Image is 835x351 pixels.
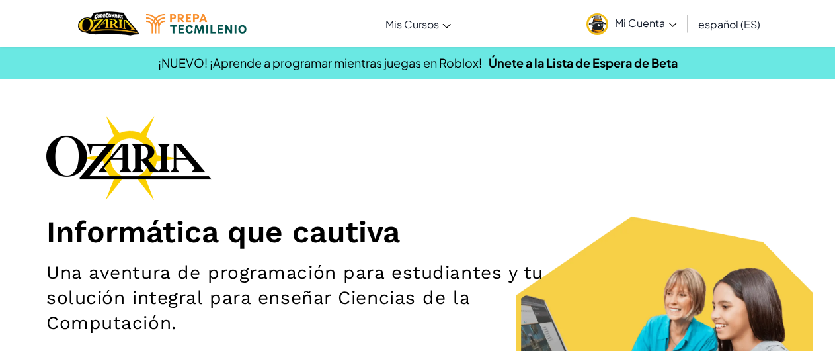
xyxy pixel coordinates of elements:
[692,6,767,42] a: español (ES)
[46,213,789,250] h1: Informática que cautiva
[489,55,678,70] a: Únete a la Lista de Espera de Beta
[46,115,212,200] img: Ozaria branding logo
[379,6,457,42] a: Mis Cursos
[698,17,760,31] span: español (ES)
[586,13,608,35] img: avatar
[385,17,439,31] span: Mis Cursos
[46,260,543,336] h2: Una aventura de programación para estudiantes y tu solución integral para enseñar Ciencias de la ...
[615,16,677,30] span: Mi Cuenta
[78,10,139,37] a: Ozaria by CodeCombat logo
[158,55,482,70] span: ¡NUEVO! ¡Aprende a programar mientras juegas en Roblox!
[146,14,247,34] img: Tecmilenio logo
[580,3,684,44] a: Mi Cuenta
[78,10,139,37] img: Home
